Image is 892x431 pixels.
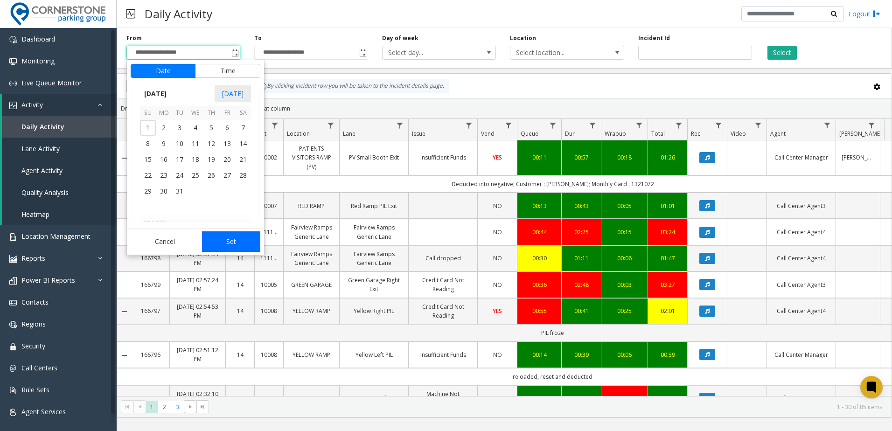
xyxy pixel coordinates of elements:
[567,394,595,403] div: 00:44
[203,120,219,136] td: Thursday, December 5, 2024
[188,120,203,136] td: Wednesday, December 4, 2024
[260,394,278,403] a: 10022
[140,136,156,152] span: 8
[842,153,874,162] a: [PERSON_NAME]
[188,152,203,167] span: 18
[345,202,403,210] a: Red Ramp PIL Exit
[21,298,49,306] span: Contacts
[219,167,235,183] td: Friday, December 27, 2024
[172,152,188,167] td: Tuesday, December 17, 2024
[231,350,249,359] a: 14
[21,166,63,175] span: Agent Activity
[691,130,702,138] span: Rec.
[767,46,797,60] button: Select
[345,276,403,293] a: Green Garage Right Exit
[607,350,642,359] div: 00:06
[21,78,82,87] span: Live Queue Monitor
[773,254,830,263] a: Call Center Agent4
[21,320,46,328] span: Regions
[196,400,209,413] span: Go to the last page
[773,228,830,236] a: Call Center Agent4
[773,280,830,289] a: Call Center Agent3
[140,136,156,152] td: Sunday, December 8, 2024
[654,254,682,263] a: 01:47
[188,152,203,167] td: Wednesday, December 18, 2024
[203,120,219,136] span: 5
[117,395,132,403] a: Collapse Details
[731,130,746,138] span: Video
[523,350,556,359] a: 00:14
[567,202,595,210] a: 00:43
[219,167,235,183] span: 27
[235,152,251,167] td: Saturday, December 21, 2024
[203,136,219,152] td: Thursday, December 12, 2024
[156,120,172,136] td: Monday, December 2, 2024
[156,167,172,183] td: Monday, December 23, 2024
[9,321,17,328] img: 'icon'
[523,394,556,403] div: 00:12
[414,254,472,263] a: Call dropped
[9,277,17,285] img: 'icon'
[9,255,17,263] img: 'icon'
[21,144,60,153] span: Lane Activity
[607,228,642,236] a: 00:15
[219,152,235,167] td: Friday, December 20, 2024
[651,130,665,138] span: Total
[567,254,595,263] a: 01:11
[126,2,135,25] img: pageIcon
[260,306,278,315] a: 10008
[146,401,158,413] span: Page 1
[9,58,17,65] img: 'icon'
[188,120,203,136] span: 4
[260,228,278,236] a: 111111
[138,306,164,315] a: 166797
[654,280,682,289] a: 03:27
[188,167,203,183] span: 25
[510,46,601,59] span: Select location...
[412,130,425,138] span: Issue
[140,183,156,199] td: Sunday, December 29, 2024
[117,100,892,117] div: Drag a column header and drop it here to group by that column
[414,302,472,320] a: Credit Card Not Reading
[260,153,278,162] a: 10002
[567,280,595,289] div: 02:48
[9,102,17,109] img: 'icon'
[345,394,403,403] a: East Ramp Right Exit
[752,119,765,132] a: Video Filter Menu
[383,46,473,59] span: Select day...
[567,306,595,315] div: 00:41
[156,152,172,167] span: 16
[175,346,220,363] a: [DATE] 02:51:12 PM
[607,306,642,315] a: 00:25
[215,85,251,102] span: [DATE]
[493,307,502,315] span: YES
[289,306,334,315] a: YELLOW RAMP
[493,281,502,289] span: NO
[156,183,172,199] td: Monday, December 30, 2024
[567,228,595,236] div: 02:25
[2,181,117,203] a: Quality Analysis
[289,144,334,171] a: PATIENTS VISITORS RAMP (PV)
[654,350,682,359] a: 00:59
[2,203,117,225] a: Heatmap
[156,106,172,120] th: Mo
[607,202,642,210] a: 00:05
[773,153,830,162] a: Call Center Manager
[565,130,575,138] span: Dur
[231,306,249,315] a: 14
[289,223,334,241] a: Fairview Ramps Generic Lane
[523,280,556,289] a: 00:36
[9,409,17,416] img: 'icon'
[345,306,403,315] a: Yellow Right PIL
[414,389,472,407] a: Machine Not Accepting Cash
[235,136,251,152] td: Saturday, December 14, 2024
[21,363,57,372] span: Call Centers
[493,153,502,161] span: YES
[175,276,220,293] a: [DATE] 02:57:24 PM
[140,152,156,167] span: 15
[203,167,219,183] span: 26
[607,280,642,289] a: 00:03
[9,80,17,87] img: 'icon'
